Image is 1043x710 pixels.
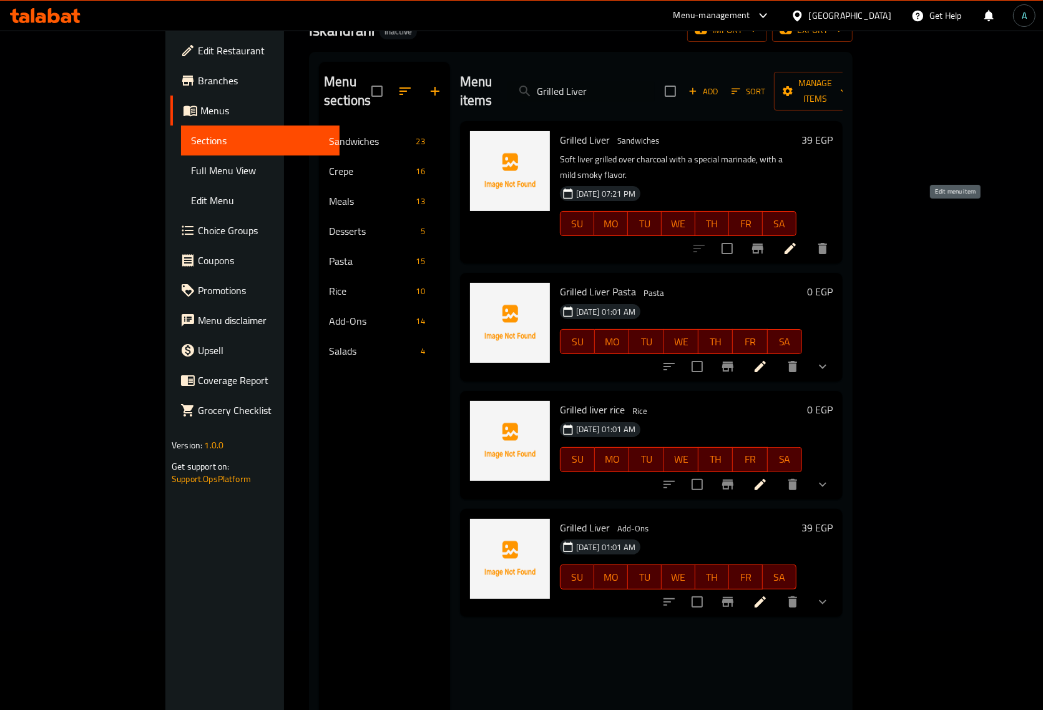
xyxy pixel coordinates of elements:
button: WE [664,447,698,472]
a: Sections [181,126,340,155]
span: FR [734,215,758,233]
span: 14 [411,315,430,327]
a: Edit menu item [753,359,768,374]
button: Branch-specific-item [713,470,743,500]
svg: Show Choices [815,477,830,492]
span: 10 [411,285,430,297]
span: Grilled Liver Pasta [560,282,636,301]
input: search [507,81,655,102]
div: items [416,343,430,358]
div: Rice [329,284,411,298]
button: SU [560,447,595,472]
button: MO [594,211,628,236]
span: Grocery Checklist [198,403,330,418]
div: Pasta [639,285,669,300]
div: Pasta [329,254,411,269]
button: Sort [728,82,769,101]
button: delete [778,352,808,382]
div: items [411,254,430,269]
a: Edit Restaurant [170,36,340,66]
a: Menus [170,96,340,126]
span: TU [633,215,657,233]
button: TH [698,447,733,472]
div: items [411,313,430,328]
span: Sections [191,133,330,148]
span: SA [768,568,791,586]
span: [DATE] 01:01 AM [571,423,640,435]
a: Choice Groups [170,215,340,245]
img: Grilled Liver Pasta [470,283,550,363]
svg: Show Choices [815,594,830,609]
span: Upsell [198,343,330,358]
div: items [411,284,430,298]
span: WE [669,333,693,351]
button: TU [629,329,664,354]
span: Select to update [684,589,710,615]
span: Grilled Liver [560,131,610,149]
button: WE [662,211,695,236]
span: TH [700,215,724,233]
div: Crepe [329,164,411,179]
span: Sort sections [390,76,420,106]
span: Add-Ons [329,313,411,328]
span: [DATE] 07:21 PM [571,188,640,200]
h6: 0 EGP [807,283,833,300]
span: Desserts [329,224,416,239]
span: 13 [411,195,430,207]
div: items [411,194,430,209]
a: Grocery Checklist [170,395,340,425]
span: MO [600,450,624,468]
span: MO [599,568,623,586]
span: Full Menu View [191,163,330,178]
button: show more [808,470,838,500]
span: export [782,22,843,38]
button: TH [695,211,729,236]
span: WE [669,450,693,468]
button: TU [628,211,662,236]
a: Support.OpsPlatform [172,471,251,487]
h6: 39 EGP [801,519,833,536]
span: 5 [416,225,430,237]
img: Grilled Liver [470,131,550,211]
span: import [697,22,757,38]
button: show more [808,352,838,382]
button: TU [628,565,662,589]
span: SA [773,333,797,351]
span: TH [703,450,728,468]
div: Desserts5 [319,216,450,246]
span: FR [734,568,758,586]
span: Sandwiches [612,134,664,148]
div: Inactive [379,24,417,39]
span: Grilled Liver [560,518,610,537]
button: SU [560,329,595,354]
span: Add [687,84,720,99]
span: Select all sections [364,78,390,104]
span: TH [703,333,728,351]
span: Salads [329,343,416,358]
span: TU [633,568,657,586]
button: TH [695,565,729,589]
span: Meals [329,194,411,209]
div: Add-Ons14 [319,306,450,336]
button: SA [768,329,802,354]
span: [DATE] 01:01 AM [571,541,640,553]
svg: Show Choices [815,359,830,374]
span: FR [738,333,762,351]
p: Soft liver grilled over charcoal with a special marinade, with a mild smoky flavor. [560,152,796,183]
span: Promotions [198,283,330,298]
a: Edit Menu [181,185,340,215]
span: Sandwiches [329,134,411,149]
span: 16 [411,165,430,177]
div: Sandwiches [612,134,664,149]
button: Branch-specific-item [743,234,773,264]
button: MO [594,565,628,589]
div: Add-Ons [612,521,654,536]
button: FR [733,329,767,354]
span: SA [773,450,797,468]
nav: Menu sections [319,121,450,371]
a: Coverage Report [170,365,340,395]
button: SU [560,565,594,589]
